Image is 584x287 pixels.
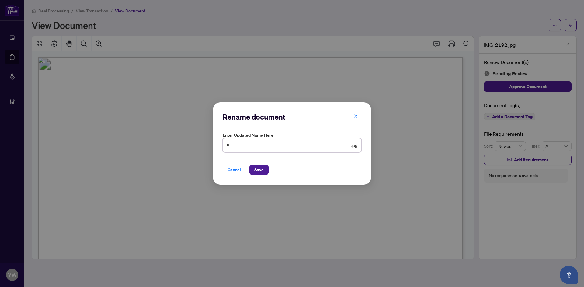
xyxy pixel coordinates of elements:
button: Cancel [223,165,246,175]
span: .jpg [351,142,357,149]
h2: Rename document [223,112,361,122]
span: close [354,114,358,118]
button: Save [249,165,269,175]
button: Open asap [560,266,578,284]
label: Enter updated name here [223,132,361,138]
span: Cancel [228,165,241,175]
span: Save [254,165,264,175]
